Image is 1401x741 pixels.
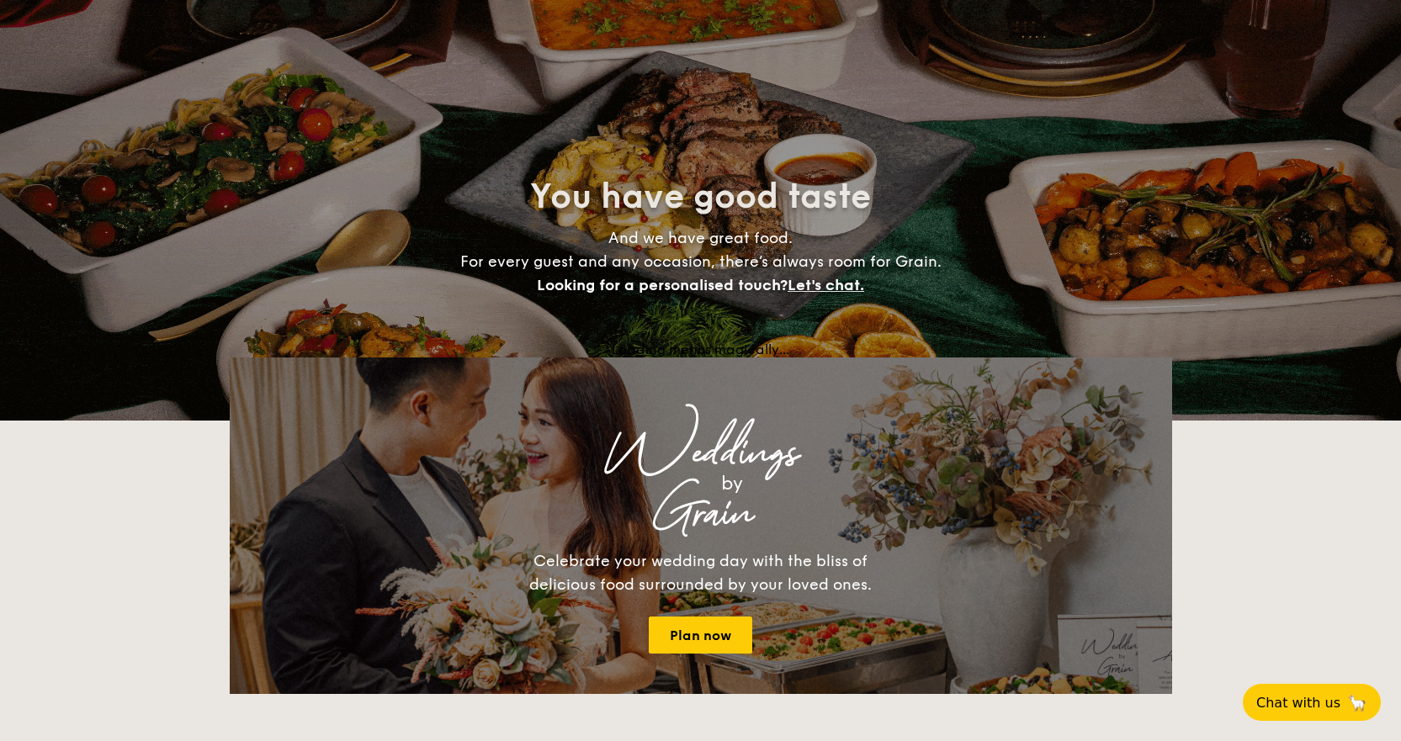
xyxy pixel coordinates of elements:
[440,468,1024,499] div: by
[378,499,1024,529] div: Grain
[378,438,1024,468] div: Weddings
[1347,693,1367,712] span: 🦙
[1256,695,1340,711] span: Chat with us
[1243,684,1381,721] button: Chat with us🦙
[788,276,864,294] span: Let's chat.
[512,549,890,596] div: Celebrate your wedding day with the bliss of delicious food surrounded by your loved ones.
[230,341,1172,357] div: Loading menus magically...
[649,617,752,654] a: Plan now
